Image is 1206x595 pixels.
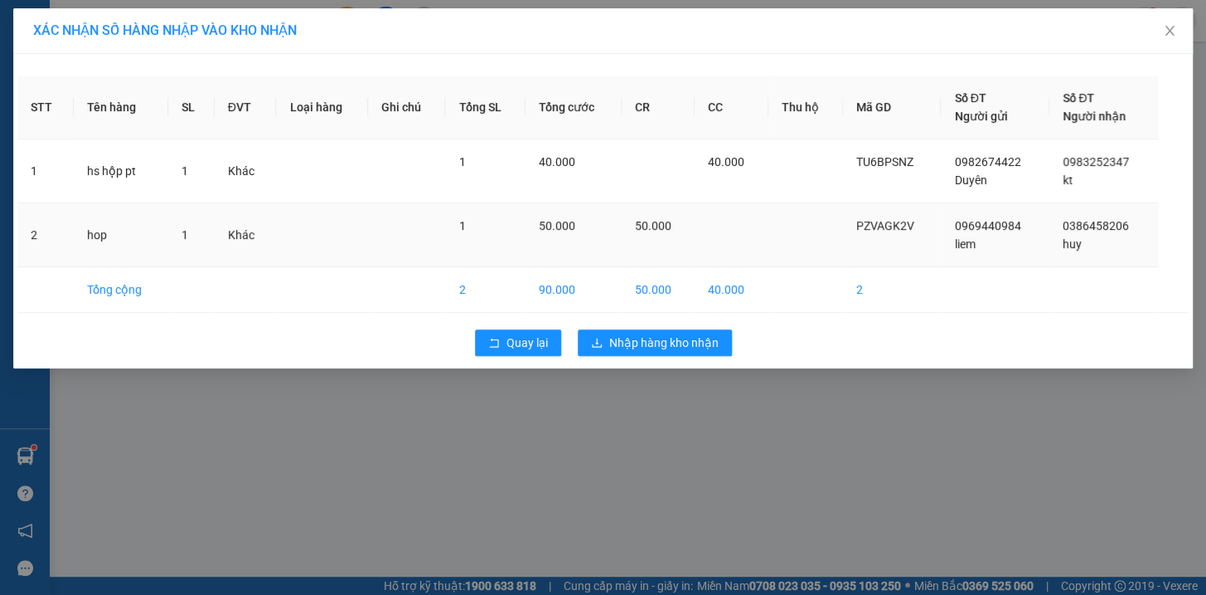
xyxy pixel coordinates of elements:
[539,155,575,168] span: 40.000
[1146,8,1193,55] button: Close
[708,155,744,168] span: 40.000
[182,164,188,178] span: 1
[843,267,942,313] td: 2
[368,76,445,139] th: Ghi chú
[33,22,297,38] span: XÁC NHẬN SỐ HÀNG NHẬP VÀO KHO NHẬN
[539,219,575,232] span: 50.000
[1063,219,1129,232] span: 0386458206
[954,155,1020,168] span: 0982674422
[954,173,986,187] span: Duyên
[856,155,913,168] span: TU6BPSNZ
[74,139,168,203] td: hs hộp pt
[1063,91,1094,105] span: Số ĐT
[488,337,500,350] span: rollback
[74,203,168,267] td: hop
[856,219,914,232] span: PZVAGK2V
[1063,110,1126,123] span: Người nhận
[17,203,74,267] td: 2
[622,267,695,313] td: 50.000
[1063,237,1082,251] span: huy
[591,337,603,350] span: download
[506,334,548,352] span: Quay lại
[87,96,400,201] h2: VP Nhận: VP Hàng LC
[475,329,561,356] button: rollbackQuay lại
[954,237,975,251] span: liem
[74,76,168,139] th: Tên hàng
[954,219,1020,232] span: 0969440984
[635,219,671,232] span: 50.000
[458,155,465,168] span: 1
[578,329,732,356] button: downloadNhập hàng kho nhận
[74,267,168,313] td: Tổng cộng
[100,39,202,66] b: Sao Việt
[768,76,843,139] th: Thu hộ
[17,76,74,139] th: STT
[1163,24,1176,37] span: close
[9,96,133,124] h2: 6K6UBYYP
[215,76,277,139] th: ĐVT
[695,267,768,313] td: 40.000
[954,91,986,105] span: Số ĐT
[276,76,368,139] th: Loại hàng
[182,228,188,241] span: 1
[526,76,621,139] th: Tổng cước
[954,110,1007,123] span: Người gửi
[458,219,465,232] span: 1
[609,334,719,352] span: Nhập hàng kho nhận
[221,13,400,41] b: [DOMAIN_NAME]
[17,139,74,203] td: 1
[215,203,277,267] td: Khác
[843,76,942,139] th: Mã GD
[526,267,621,313] td: 90.000
[215,139,277,203] td: Khác
[168,76,215,139] th: SL
[1063,173,1073,187] span: kt
[622,76,695,139] th: CR
[695,76,768,139] th: CC
[1063,155,1129,168] span: 0983252347
[445,267,526,313] td: 2
[445,76,526,139] th: Tổng SL
[9,13,92,96] img: logo.jpg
